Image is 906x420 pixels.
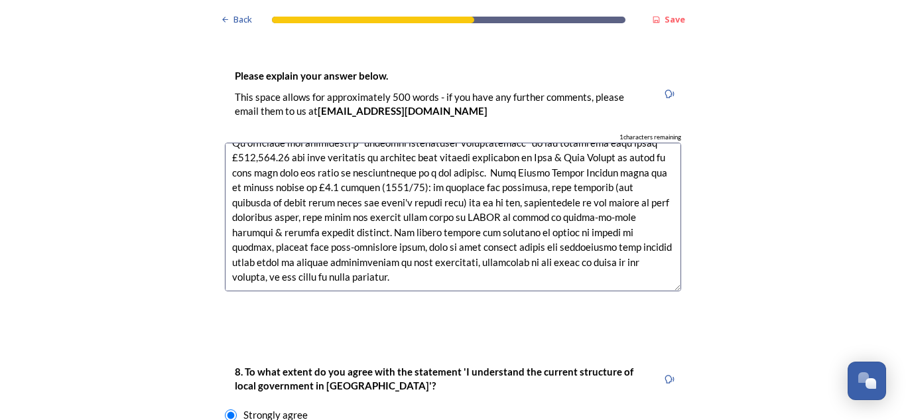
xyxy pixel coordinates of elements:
button: Open Chat [848,362,886,400]
p: This space allows for approximately 500 words - if you have any further comments, please email th... [235,90,647,119]
span: 1 characters remaining [619,133,681,142]
span: Back [233,13,252,26]
textarea: Lor ipsu do s ametco adipisc elits doe tem incid utlabo etdo magnaaliq en adminimv quisnost, & ex... [225,143,681,292]
strong: Save [665,13,685,25]
strong: [EMAIL_ADDRESS][DOMAIN_NAME] [318,105,487,117]
strong: 8. To what extent do you agree with the statement 'I understand the current structure of local go... [235,366,635,391]
strong: Please explain your answer below. [235,70,388,82]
